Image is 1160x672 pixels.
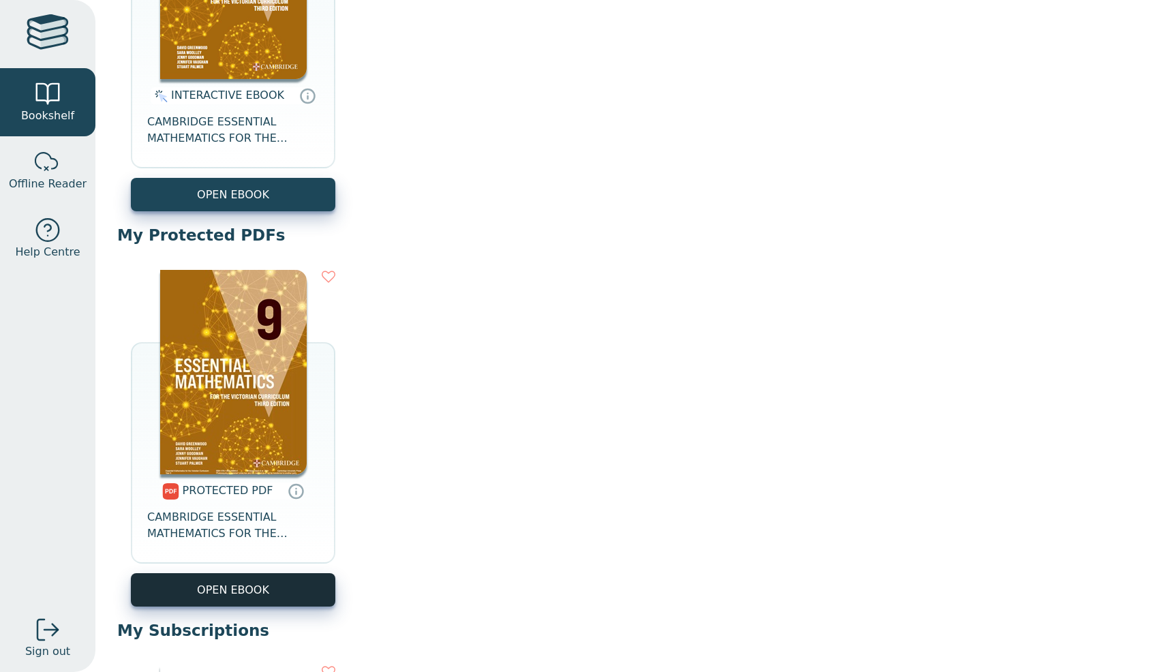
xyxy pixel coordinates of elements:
[131,178,335,211] button: OPEN EBOOK
[21,108,74,124] span: Bookshelf
[25,643,70,660] span: Sign out
[288,483,304,499] a: Protected PDFs cannot be printed, copied or shared. They can be accessed online through Education...
[151,88,168,104] img: interactive.svg
[117,225,1138,245] p: My Protected PDFs
[117,620,1138,641] p: My Subscriptions
[183,484,273,497] span: PROTECTED PDF
[131,573,335,607] a: OPEN EBOOK
[160,270,307,474] img: b673ef71-8de6-4ac1-b5e1-0d307aac8e6f.jpg
[9,176,87,192] span: Offline Reader
[171,89,284,102] span: INTERACTIVE EBOOK
[147,114,319,147] span: CAMBRIDGE ESSENTIAL MATHEMATICS FOR THE VICTORIAN CURRICULUM YEAR 9 EBOOK 3E
[162,483,179,500] img: pdf.svg
[299,87,316,104] a: Interactive eBooks are accessed online via the publisher’s portal. They contain interactive resou...
[147,509,319,542] span: CAMBRIDGE ESSENTIAL MATHEMATICS FOR THE VICTORIAN CURRICULUM YEAR 9 3E
[15,244,80,260] span: Help Centre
